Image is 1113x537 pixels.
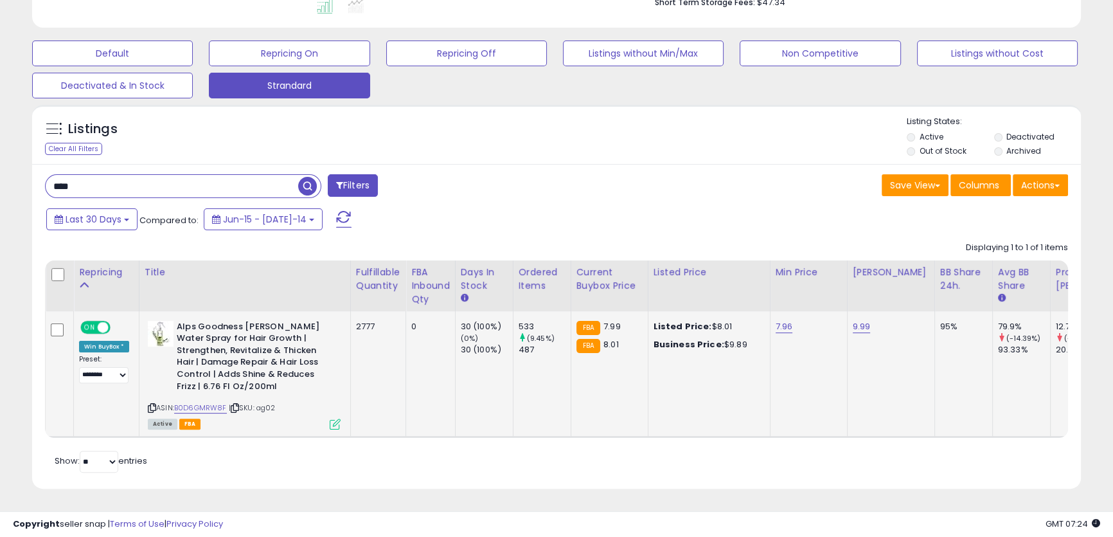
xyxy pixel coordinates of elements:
h5: Listings [68,120,118,138]
a: Terms of Use [110,518,165,530]
div: Title [145,266,345,279]
div: Win BuyBox * [79,341,129,352]
a: 9.99 [853,320,871,333]
button: Columns [950,174,1011,196]
strong: Copyright [13,518,60,530]
button: Listings without Min/Max [563,41,724,66]
button: Save View [882,174,948,196]
p: Listing States: [907,116,1081,128]
div: 2777 [356,321,396,332]
button: Repricing On [209,41,370,66]
div: 533 [519,321,571,332]
small: (-39.14%) [1064,333,1098,343]
span: FBA [179,419,201,430]
div: [PERSON_NAME] [853,266,929,279]
button: Non Competitive [740,41,900,66]
div: ASIN: [148,321,341,428]
button: Default [32,41,193,66]
button: Filters [328,174,378,197]
span: All listings currently available for purchase on Amazon [148,419,177,430]
label: Archived [1006,145,1041,156]
label: Deactivated [1006,131,1055,142]
div: Days In Stock [461,266,508,293]
div: 79.9% [998,321,1050,332]
button: Strandard [209,73,370,98]
div: Current Buybox Price [576,266,643,293]
small: FBA [576,339,600,353]
a: 7.96 [776,320,793,333]
button: Listings without Cost [917,41,1078,66]
div: Repricing [79,266,134,279]
small: (9.45%) [527,333,555,343]
small: Days In Stock. [461,293,468,304]
div: $8.01 [654,321,760,332]
span: 8.01 [603,338,619,350]
a: Privacy Policy [166,518,223,530]
span: ON [82,322,98,332]
label: Out of Stock [919,145,966,156]
div: $9.89 [654,339,760,350]
span: 7.99 [603,320,621,332]
small: (-14.39%) [1006,333,1040,343]
small: FBA [576,321,600,335]
b: Listed Price: [654,320,712,332]
div: FBA inbound Qty [411,266,450,306]
div: 95% [940,321,983,332]
span: Columns [959,179,999,192]
small: (0%) [461,333,479,343]
span: 2025-08-14 07:24 GMT [1046,518,1100,530]
div: 30 (100%) [461,344,513,356]
button: Jun-15 - [DATE]-14 [204,208,323,230]
div: 0 [411,321,445,332]
span: Jun-15 - [DATE]-14 [223,213,307,226]
span: | SKU: ag02 [229,403,276,413]
div: 487 [519,344,571,356]
a: B0D6GMRW8F [174,403,227,414]
div: Displaying 1 to 1 of 1 items [966,242,1068,254]
div: Clear All Filters [45,143,102,155]
div: Fulfillable Quantity [356,266,400,293]
button: Last 30 Days [46,208,138,230]
div: Avg BB Share [998,266,1045,293]
button: Repricing Off [386,41,547,66]
b: Business Price: [654,338,724,350]
div: Ordered Items [519,266,565,293]
span: Last 30 Days [66,213,121,226]
span: OFF [109,322,129,332]
div: Listed Price [654,266,765,279]
span: Show: entries [55,455,147,467]
button: Deactivated & In Stock [32,73,193,98]
button: Actions [1013,174,1068,196]
div: 93.33% [998,344,1050,356]
div: 30 (100%) [461,321,513,332]
img: 41WnWHf7bvL._SL40_.jpg [148,321,174,347]
span: Compared to: [139,214,199,226]
small: Avg BB Share. [998,293,1006,304]
label: Active [919,131,943,142]
div: seller snap | | [13,518,223,531]
div: BB Share 24h. [940,266,987,293]
div: Preset: [79,355,129,384]
div: Min Price [776,266,842,279]
b: Alps Goodness [PERSON_NAME] Water Spray for Hair Growth | Strengthen, Revitalize & Thicken Hair |... [177,321,333,396]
